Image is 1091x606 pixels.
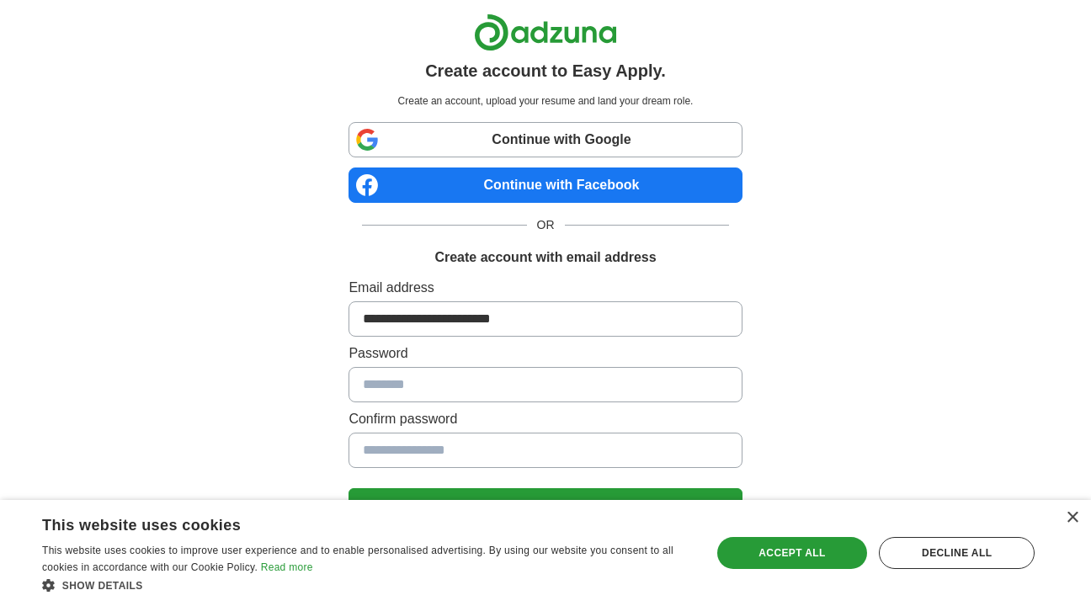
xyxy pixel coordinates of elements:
div: Show details [42,577,691,593]
span: This website uses cookies to improve user experience and to enable personalised advertising. By u... [42,545,673,573]
h1: Create account to Easy Apply. [425,58,666,83]
div: This website uses cookies [42,510,649,535]
div: Close [1066,512,1078,524]
label: Confirm password [349,409,742,429]
p: Create an account, upload your resume and land your dream role. [352,93,738,109]
img: Adzuna logo [474,13,617,51]
h1: Create account with email address [434,247,656,268]
div: Decline all [879,537,1035,569]
span: Show details [62,580,143,592]
button: Create Account [349,488,742,524]
label: Password [349,343,742,364]
label: Email address [349,278,742,298]
div: Accept all [717,537,868,569]
span: OR [527,216,565,234]
a: Continue with Facebook [349,167,742,203]
a: Continue with Google [349,122,742,157]
a: Read more, opens a new window [261,561,313,573]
